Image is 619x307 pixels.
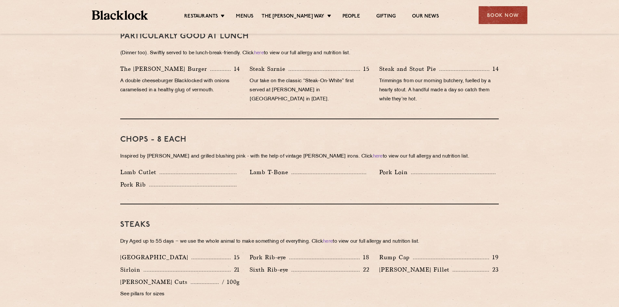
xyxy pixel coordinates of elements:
p: Our take on the classic “Steak-On-White” first served at [PERSON_NAME] in [GEOGRAPHIC_DATA] in [D... [250,77,369,104]
p: Trimmings from our morning butchery, fuelled by a hearty stout. A handful made a day so catch the... [379,77,499,104]
p: Lamb T-Bone [250,168,291,177]
a: Gifting [376,13,396,20]
p: 21 [231,265,240,274]
div: Book Now [479,6,527,24]
a: The [PERSON_NAME] Way [262,13,324,20]
p: 18 [360,253,369,262]
p: 14 [489,65,499,73]
p: Steak Sarnie [250,64,289,73]
p: Sirloin [120,265,144,274]
a: People [342,13,360,20]
p: [PERSON_NAME] Fillet [379,265,453,274]
p: Sixth Rib-eye [250,265,291,274]
p: Pork Rib [120,180,149,189]
p: Steak and Stout Pie [379,64,439,73]
a: here [373,154,383,159]
h3: PARTICULARLY GOOD AT LUNCH [120,32,499,41]
p: Pork Loin [379,168,411,177]
p: Lamb Cutlet [120,168,160,177]
img: BL_Textured_Logo-footer-cropped.svg [92,10,148,20]
p: Pork Rib-eye [250,253,289,262]
p: / 100g [219,278,240,286]
p: 15 [360,65,369,73]
p: 19 [489,253,499,262]
p: A double cheeseburger Blacklocked with onions caramelised in a healthy glug of vermouth. [120,77,240,95]
h3: Steaks [120,221,499,229]
p: See pillars for sizes [120,290,240,299]
p: [PERSON_NAME] Cuts [120,277,191,287]
p: (Dinner too). Swiftly served to be lunch-break-friendly. Click to view our full allergy and nutri... [120,49,499,58]
p: 22 [360,265,369,274]
p: Inspired by [PERSON_NAME] and grilled blushing pink - with the help of vintage [PERSON_NAME] iron... [120,152,499,161]
p: 15 [231,253,240,262]
p: [GEOGRAPHIC_DATA] [120,253,191,262]
p: Rump Cap [379,253,413,262]
h3: Chops - 8 each [120,135,499,144]
a: Restaurants [184,13,218,20]
a: here [323,239,333,244]
a: Our News [412,13,439,20]
a: here [254,51,264,56]
p: 14 [231,65,240,73]
p: The [PERSON_NAME] Burger [120,64,210,73]
a: Menus [236,13,253,20]
p: Dry Aged up to 55 days − we use the whole animal to make something of everything. Click to view o... [120,237,499,246]
p: 23 [489,265,499,274]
